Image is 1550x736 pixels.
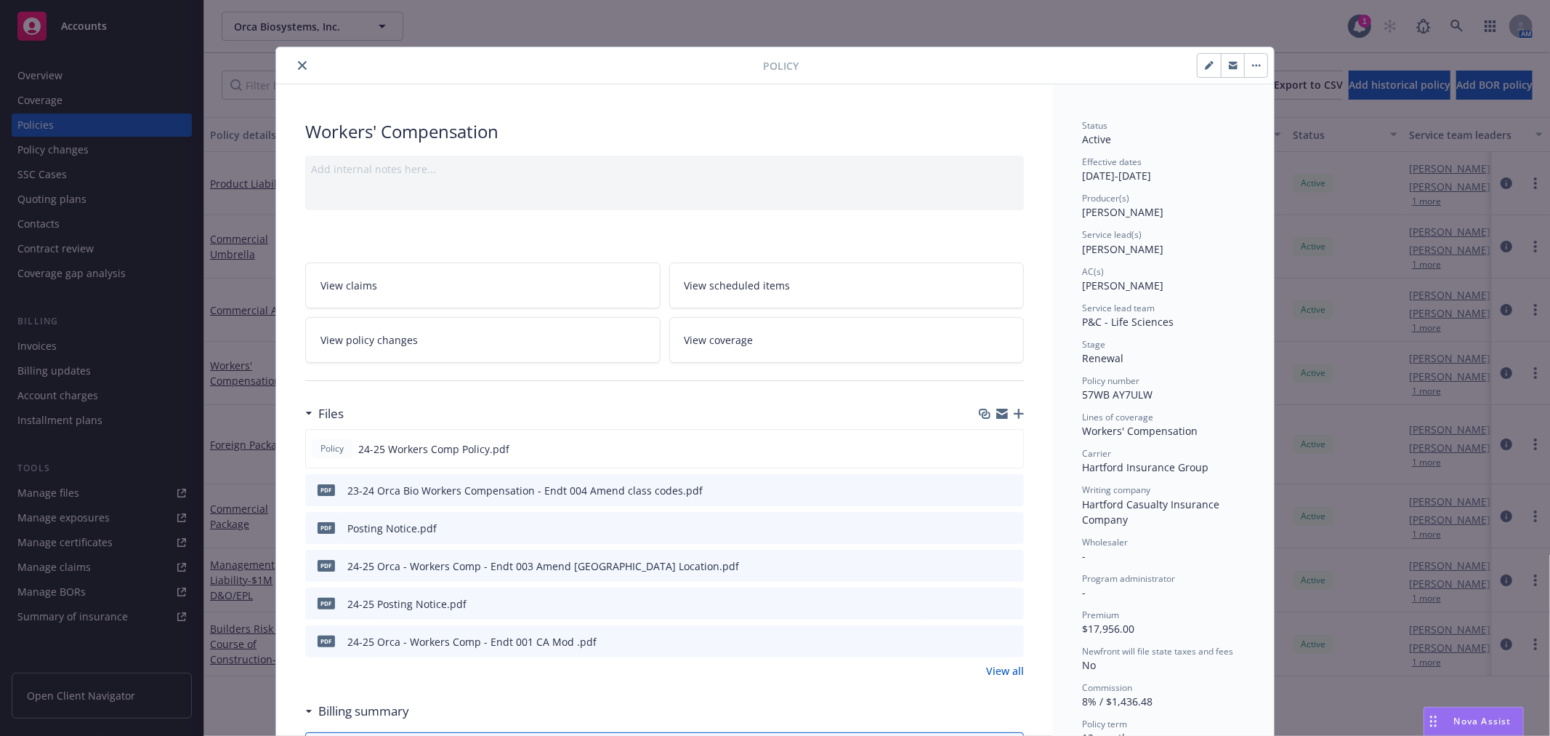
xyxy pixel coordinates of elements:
[1082,132,1111,146] span: Active
[318,404,344,423] h3: Files
[358,441,509,457] span: 24-25 Workers Comp Policy.pdf
[1082,388,1153,401] span: 57WB AY7ULW
[1082,695,1153,708] span: 8% / $1,436.48
[982,596,993,612] button: download file
[1082,192,1129,204] span: Producer(s)
[1424,707,1524,736] button: Nova Assist
[1005,559,1018,574] button: preview file
[305,317,661,363] a: View policy changes
[347,596,467,612] div: 24-25 Posting Notice.pdf
[1082,375,1139,387] span: Policy number
[1005,596,1018,612] button: preview file
[1082,205,1163,219] span: [PERSON_NAME]
[1082,242,1163,256] span: [PERSON_NAME]
[1082,622,1134,636] span: $17,956.00
[1082,156,1142,168] span: Effective dates
[1454,715,1511,727] span: Nova Assist
[1082,658,1096,672] span: No
[318,560,335,571] span: pdf
[982,634,993,649] button: download file
[305,702,409,721] div: Billing summary
[1082,351,1123,365] span: Renewal
[347,521,437,536] div: Posting Notice.pdf
[1082,572,1175,585] span: Program administrator
[1082,718,1127,730] span: Policy term
[685,332,754,348] span: View coverage
[318,442,347,455] span: Policy
[320,278,377,293] span: View claims
[669,263,1025,308] a: View scheduled items
[1082,585,1086,599] span: -
[1082,645,1233,657] span: Newfront will file state taxes and fees
[1082,424,1198,438] span: Workers' Compensation
[1082,484,1150,496] span: Writing company
[685,278,791,293] span: View scheduled items
[1082,119,1107,132] span: Status
[1082,315,1174,329] span: P&C - Life Sciences
[318,702,409,721] h3: Billing summary
[318,484,335,495] span: pdf
[982,559,993,574] button: download file
[1082,279,1163,292] span: [PERSON_NAME]
[1005,634,1018,649] button: preview file
[1082,265,1104,278] span: AC(s)
[1082,460,1208,474] span: Hartford Insurance Group
[1082,447,1111,460] span: Carrier
[1082,302,1155,314] span: Service lead team
[294,57,311,74] button: close
[1082,549,1086,563] span: -
[318,636,335,647] span: pdf
[305,404,344,423] div: Files
[347,559,739,574] div: 24-25 Orca - Workers Comp - Endt 003 Amend [GEOGRAPHIC_DATA] Location.pdf
[305,119,1024,144] div: Workers' Compensation
[1082,536,1128,548] span: Wholesaler
[318,598,335,609] span: pdf
[1082,228,1142,241] span: Service lead(s)
[318,522,335,533] span: pdf
[982,483,993,498] button: download file
[669,317,1025,363] a: View coverage
[1082,681,1132,694] span: Commission
[981,441,993,457] button: download file
[347,634,597,649] div: 24-25 Orca - Workers Comp - Endt 001 CA Mod .pdf
[320,332,418,348] span: View policy changes
[1005,521,1018,536] button: preview file
[1082,411,1153,423] span: Lines of coverage
[1082,156,1245,183] div: [DATE] - [DATE]
[1082,338,1105,351] span: Stage
[1004,441,1017,457] button: preview file
[763,58,799,73] span: Policy
[1424,708,1442,735] div: Drag to move
[347,483,703,498] div: 23-24 Orca Bio Workers Compensation - Endt 004 Amend class codes.pdf
[982,521,993,536] button: download file
[311,161,1018,177] div: Add internal notes here...
[986,663,1024,679] a: View all
[1082,497,1222,527] span: Hartford Casualty Insurance Company
[305,263,661,308] a: View claims
[1082,609,1119,621] span: Premium
[1005,483,1018,498] button: preview file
